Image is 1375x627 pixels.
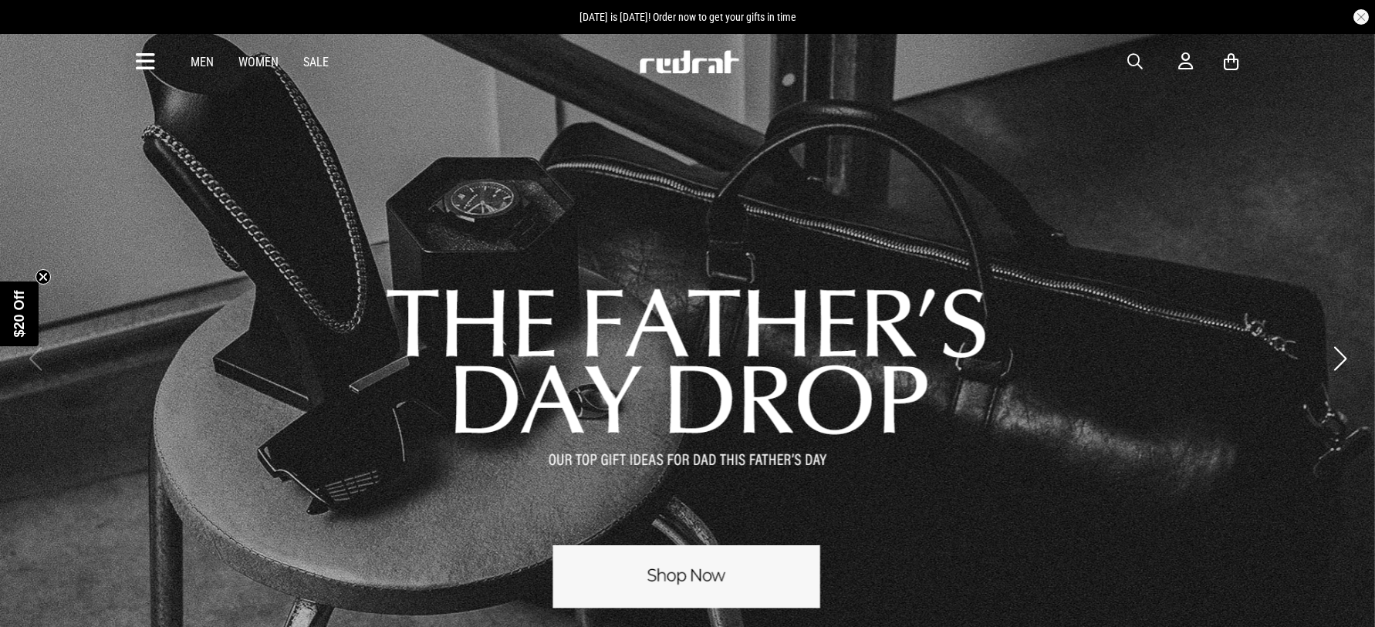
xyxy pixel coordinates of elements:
[35,269,51,285] button: Close teaser
[191,55,214,69] a: Men
[1329,342,1350,376] button: Next slide
[12,290,27,337] span: $20 Off
[238,55,279,69] a: Women
[579,11,796,23] span: [DATE] is [DATE]! Order now to get your gifts in time
[25,342,46,376] button: Previous slide
[303,55,329,69] a: Sale
[638,50,740,73] img: Redrat logo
